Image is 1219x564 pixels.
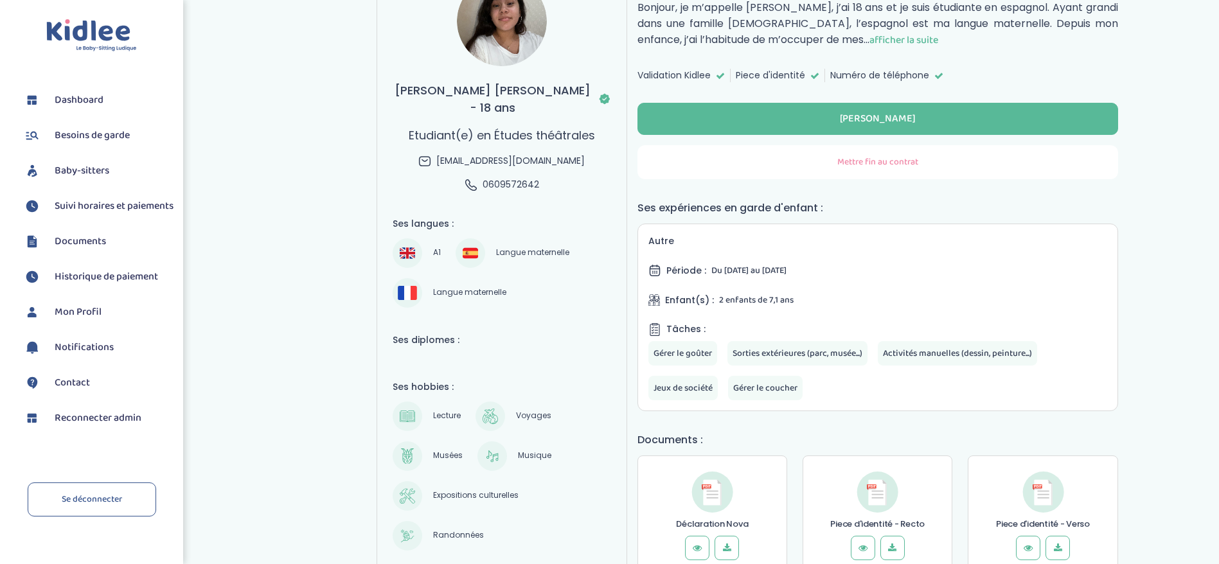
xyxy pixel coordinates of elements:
a: Historique de paiement [22,267,174,286]
span: Dashboard [55,93,103,108]
img: Espagnol [463,245,478,261]
h4: Ses hobbies : [393,380,611,394]
h4: Piece d'identité - Verso [996,518,1090,531]
a: Reconnecter admin [22,409,174,428]
img: profil.svg [22,303,42,322]
img: besoin.svg [22,126,42,145]
span: Validation Kidlee [637,69,711,82]
p: Etudiant(e) en Études théâtrales [409,127,595,144]
span: Notifications [55,340,114,355]
img: dashboard.svg [22,91,42,110]
span: Période : [666,264,706,278]
button: [PERSON_NAME] [637,103,1118,135]
span: Tâches : [666,322,706,336]
span: Documents [55,234,106,249]
span: Reconnecter admin [55,410,141,426]
span: Baby-sitters [55,163,109,179]
span: Suivi horaires et paiements [55,198,174,214]
span: Jeux de société [654,381,713,395]
a: Contact [22,373,174,392]
h4: Déclaration Nova [676,518,748,531]
span: Musique [513,448,556,464]
img: documents.svg [22,232,42,251]
span: Enfant(s) : [665,294,714,307]
img: logo.svg [46,19,137,52]
h4: Ses langues : [393,217,611,231]
span: [EMAIL_ADDRESS][DOMAIN_NAME] [436,154,585,168]
span: Voyages [512,409,556,424]
a: Dashboard [22,91,174,110]
span: Mon Profil [55,304,102,320]
span: Lecture [429,409,465,424]
span: Numéro de téléphone [830,69,929,82]
h4: Ses diplomes : [393,333,611,347]
img: suivihoraire.svg [22,197,42,216]
h5: Autre [648,234,1107,248]
a: Notifications [22,338,174,357]
button: Mettre fin au contrat [637,145,1118,179]
a: Baby-sitters [22,161,174,181]
span: Historique de paiement [55,269,158,285]
span: Musées [429,448,467,464]
h4: Piece d'identité - Recto [830,518,925,531]
ringoverc2c-84e06f14122c: Call with Ringover [483,178,539,191]
img: contact.svg [22,373,42,392]
span: Sorties extérieures (parc, musée...) [733,346,862,360]
div: [PERSON_NAME] [840,112,916,127]
h3: [PERSON_NAME] [PERSON_NAME] - 18 ans [393,82,611,116]
a: Se déconnecter [28,482,156,516]
span: Expositions culturelles [429,488,523,504]
a: Besoins de garde [22,126,174,145]
span: 2 enfants de 7,1 ans [719,293,794,307]
span: Langue maternelle [492,245,574,261]
ringoverc2c-number-84e06f14122c: 0609572642 [483,178,539,191]
span: afficher la suite [869,32,938,48]
a: Suivi horaires et paiements [22,197,174,216]
h4: Ses expériences en garde d'enfant : [637,200,1118,216]
a: Documents [22,232,174,251]
a: Mon Profil [22,303,174,322]
span: Gérer le goûter [654,346,712,360]
img: babysitters.svg [22,161,42,181]
span: Besoins de garde [55,128,130,143]
h4: Documents : [637,432,1118,448]
img: suivihoraire.svg [22,267,42,286]
span: Langue maternelle [429,285,511,301]
span: Piece d'identité [736,69,805,82]
span: A1 [429,245,445,261]
span: Contact [55,375,90,391]
span: Mettre fin au contrat [837,155,918,169]
span: Gérer le coucher [733,381,797,395]
span: Activités manuelles (dessin, peinture...) [883,346,1032,360]
img: notification.svg [22,338,42,357]
img: dashboard.svg [22,409,42,428]
span: Du [DATE] au [DATE] [711,263,787,278]
img: Français [398,286,417,299]
span: Randonnées [429,528,488,543]
img: Anglais [400,245,415,261]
